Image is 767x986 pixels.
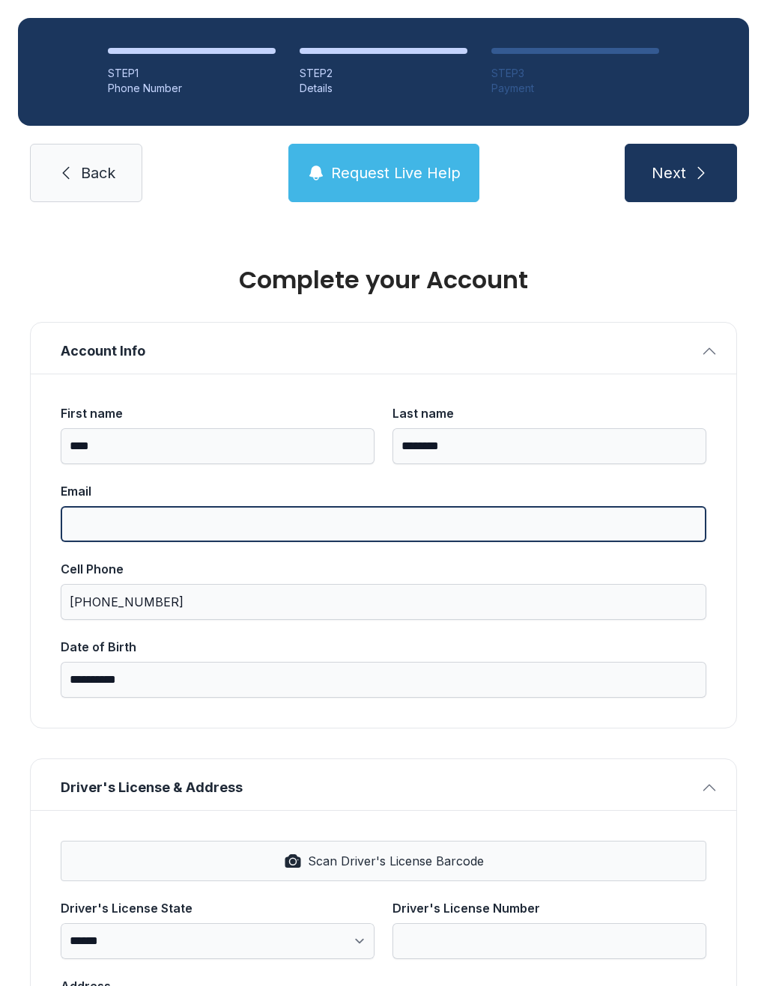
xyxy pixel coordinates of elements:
h1: Complete your Account [30,268,737,292]
span: Driver's License & Address [61,777,694,798]
input: First name [61,428,375,464]
span: Scan Driver's License Barcode [308,852,484,870]
div: Cell Phone [61,560,706,578]
input: Last name [392,428,706,464]
select: Driver's License State [61,923,375,959]
div: Date of Birth [61,638,706,656]
div: First name [61,404,375,422]
div: STEP 1 [108,66,276,81]
button: Account Info [31,323,736,374]
span: Next [652,162,686,183]
input: Cell Phone [61,584,706,620]
div: STEP 2 [300,66,467,81]
button: Driver's License & Address [31,759,736,810]
div: Driver's License State [61,899,375,917]
input: Email [61,506,706,542]
span: Account Info [61,341,694,362]
span: Request Live Help [331,162,461,183]
div: Last name [392,404,706,422]
div: Payment [491,81,659,96]
input: Date of Birth [61,662,706,698]
input: Driver's License Number [392,923,706,959]
div: STEP 3 [491,66,659,81]
div: Driver's License Number [392,899,706,917]
div: Details [300,81,467,96]
span: Back [81,162,115,183]
div: Email [61,482,706,500]
div: Phone Number [108,81,276,96]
